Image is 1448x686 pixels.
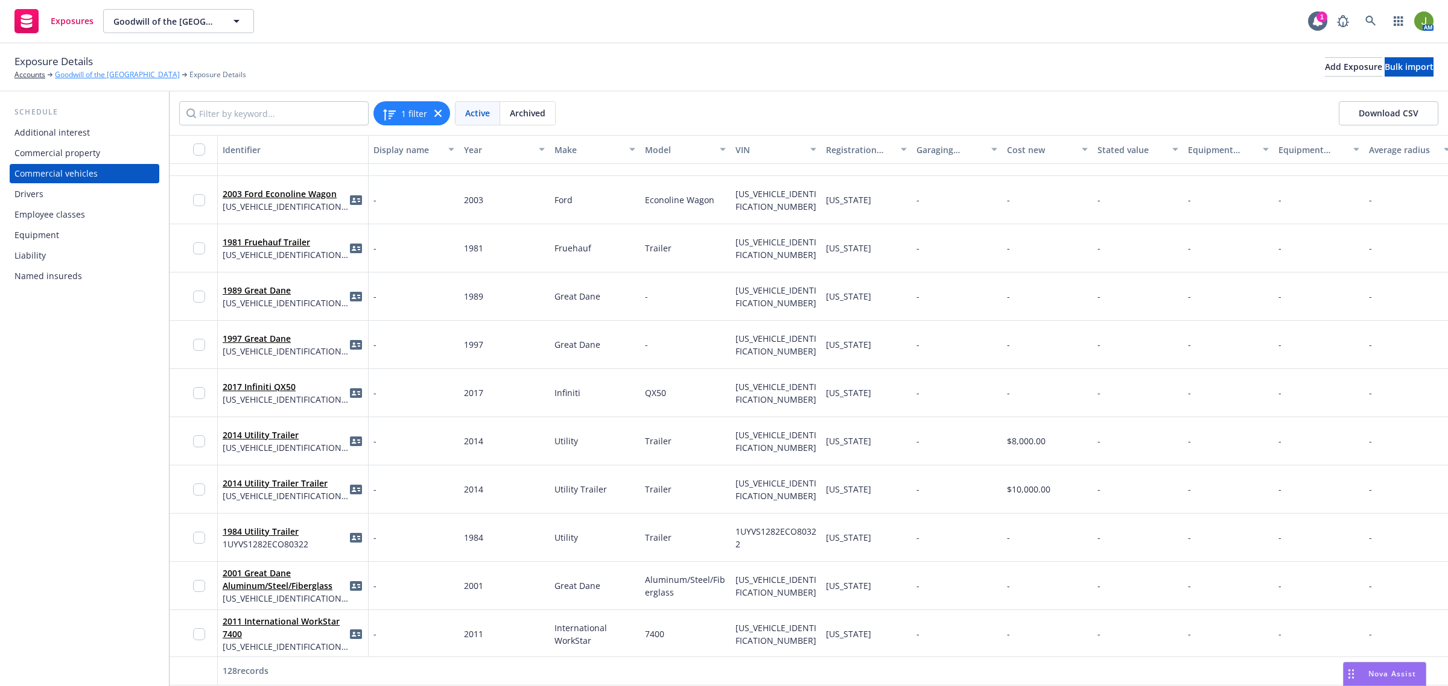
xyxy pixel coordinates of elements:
span: [US_VEHICLE_IDENTIFICATION_NUMBER] [223,200,349,213]
a: 1989 Great Dane [223,285,291,296]
span: - [1188,242,1191,254]
span: [US_STATE] [826,628,871,640]
span: - [1097,387,1100,398]
button: Make [550,135,640,164]
span: 2017 [464,387,483,398]
span: - [916,242,919,254]
span: [US_VEHICLE_IDENTIFICATION_NUMBER] [223,345,349,357]
span: - [373,338,376,351]
span: [US_VEHICLE_IDENTIFICATION_NUMBER] [735,188,816,212]
div: VIN [735,143,803,156]
span: - [1278,580,1281,591]
span: - [1278,291,1281,302]
a: 1997 Great Dane [223,333,291,344]
span: Active [465,107,490,119]
span: 1981 Fruehauf Trailer [223,236,349,248]
button: Add Exposure [1325,57,1382,77]
span: [US_VEHICLE_IDENTIFICATION_NUMBER] [223,592,349,605]
div: Year [464,143,532,156]
div: Stated value [1097,143,1165,156]
input: Toggle Row Selected [193,387,205,399]
span: - [1097,435,1100,447]
span: - [1369,291,1372,302]
span: Econoline Wagon [645,194,714,206]
span: - [373,483,376,496]
div: Additional interest [14,123,90,142]
span: 2003 Ford Econoline Wagon [223,187,349,200]
span: 2003 [464,194,483,206]
span: - [1369,387,1372,398]
span: Trailer [645,532,672,543]
a: idCard [349,530,363,545]
button: Model [640,135,731,164]
span: 1UYVS1282ECO80322 [223,538,308,550]
span: Nova Assist [1368,669,1416,679]
span: [US_VEHICLE_IDENTIFICATION_NUMBER] [223,248,349,261]
span: [US_STATE] [826,194,871,206]
span: - [916,386,919,399]
span: 1981 [464,242,483,254]
span: - [1278,435,1281,447]
span: 2014 [464,483,483,495]
span: - [916,290,919,303]
span: 2017 Infiniti QX50 [223,380,349,393]
a: 2003 Ford Econoline Wagon [223,188,337,200]
button: Year [459,135,550,164]
div: Bulk import [1385,58,1434,76]
a: Equipment [10,225,159,245]
span: Utility [554,435,578,447]
span: [US_VEHICLE_IDENTIFICATION_NUMBER] [223,393,349,406]
span: [US_STATE] [826,387,871,398]
span: - [1188,580,1191,591]
span: Great Dane [554,291,600,302]
span: International WorkStar [554,622,609,646]
span: [US_VEHICLE_IDENTIFICATION_NUMBER] [223,640,349,653]
button: Registration state [821,135,912,164]
span: - [916,579,919,592]
span: idCard [349,434,363,448]
span: Great Dane [554,580,600,591]
span: idCard [349,193,363,207]
span: - [1188,339,1191,350]
span: [US_VEHICLE_IDENTIFICATION_NUMBER] [735,622,816,646]
span: - [1369,435,1372,447]
a: 1981 Fruehauf Trailer [223,236,310,248]
a: idCard [349,338,363,352]
span: - [1369,483,1372,495]
span: Trailer [645,242,672,254]
span: - [1369,194,1372,206]
div: Make [554,143,622,156]
span: - [1097,532,1100,543]
span: - [373,194,376,206]
button: Nova Assist [1343,662,1426,686]
div: Model [645,143,713,156]
span: - [1188,532,1191,543]
span: Great Dane [554,339,600,350]
img: photo [1414,11,1434,31]
span: - [1369,532,1372,543]
div: Commercial vehicles [14,164,98,183]
span: 2001 Great Dane Aluminum/Steel/Fiberglass [223,567,349,592]
a: idCard [349,289,363,304]
span: Utility Trailer [554,483,607,495]
span: QX50 [645,387,666,398]
span: [US_VEHICLE_IDENTIFICATION_NUMBER] [223,297,349,309]
span: - [373,386,376,399]
button: Bulk import [1385,57,1434,77]
span: - [916,338,919,351]
span: Trailer [645,435,672,447]
span: idCard [349,386,363,400]
span: - [1097,194,1100,206]
a: Named insureds [10,266,159,286]
span: - [1007,580,1010,591]
span: - [1369,628,1372,640]
span: - [1097,291,1100,302]
a: idCard [349,241,363,256]
span: [US_VEHICLE_IDENTIFICATION_NUMBER] [735,429,816,453]
div: Equipment [14,225,59,245]
div: Commercial property [14,143,100,163]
